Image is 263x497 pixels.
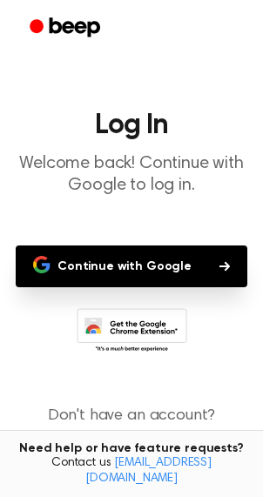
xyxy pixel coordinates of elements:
[85,457,212,485] a: [EMAIL_ADDRESS][DOMAIN_NAME]
[17,428,246,452] a: Create an Account
[14,111,249,139] h1: Log In
[14,405,249,452] p: Don't have an account?
[14,153,249,197] p: Welcome back! Continue with Google to log in.
[17,11,116,45] a: Beep
[16,245,247,287] button: Continue with Google
[10,456,253,487] span: Contact us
